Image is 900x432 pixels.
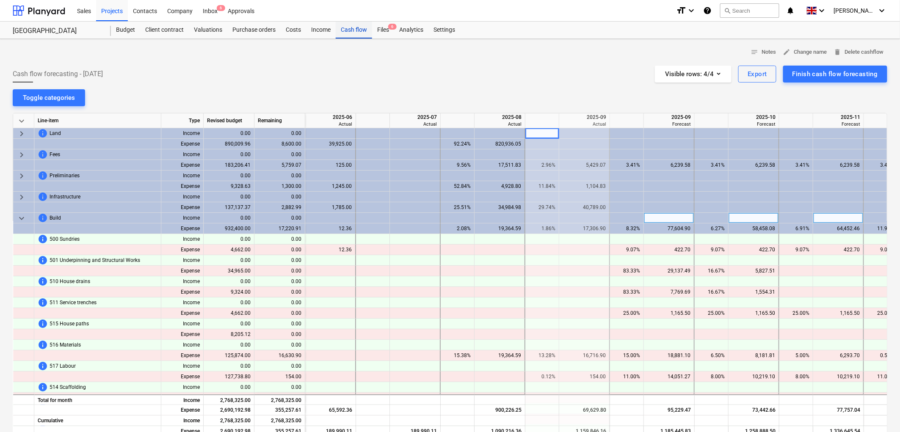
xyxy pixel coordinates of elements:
[867,308,894,319] div: 25.00%
[17,129,27,139] span: keyboard_arrow_right
[161,128,204,139] div: Income
[258,382,301,393] div: 0.00
[254,192,305,202] div: 0.00
[38,361,48,371] span: This line-item cannot be forecasted before price for client is updated. To change this, contact y...
[204,213,254,223] div: 0.00
[613,308,640,319] div: 25.00%
[254,149,305,160] div: 0.00
[732,245,775,255] div: 422.70
[858,391,900,432] div: Chat Widget
[732,405,776,415] div: 73,442.66
[38,340,48,350] span: This line-item cannot be forecasted before price for client is updated. To change this, contact y...
[613,287,640,297] div: 83.33%
[732,350,775,361] div: 8,181.81
[309,181,352,192] div: 1,245.00
[529,202,555,213] div: 29.74%
[372,22,394,39] div: Files
[686,6,696,16] i: keyboard_arrow_down
[783,47,827,57] span: Change name
[613,223,640,234] div: 8.32%
[478,181,521,192] div: 4,928.80
[867,223,894,234] div: 11.95%
[254,139,305,149] div: 8,600.00
[783,48,791,56] span: edit
[529,223,555,234] div: 1.86%
[217,5,225,11] span: 6
[309,139,352,149] div: 39,925.00
[204,415,254,426] div: 2,768,325.00
[676,6,686,16] i: format_size
[817,121,860,127] div: Forecast
[258,319,301,329] div: 0.00
[161,181,204,192] div: Expense
[258,340,301,350] div: 0.00
[38,149,48,160] span: This line-item cannot be forecasted before price for client is updated. To change this, contact y...
[647,405,691,415] div: 95,229.47
[393,121,437,127] div: Actual
[732,308,775,319] div: 1,165.50
[563,350,606,361] div: 16,716.90
[647,121,691,127] div: Forecast
[13,89,85,106] button: Toggle categories
[258,234,301,245] div: 0.00
[258,329,301,340] div: 0.00
[732,287,775,297] div: 1,554.31
[140,22,189,39] a: Client contract
[204,340,254,350] div: 0.00
[309,160,352,171] div: 125.00
[258,287,301,297] div: 0.00
[783,350,809,361] div: 5.00%
[161,297,204,308] div: Income
[258,371,301,382] div: 154.00
[161,405,204,415] div: Expense
[161,340,204,350] div: Income
[655,66,732,83] button: Visible rows:4/4
[204,202,254,213] div: 137,137.37
[703,6,712,16] i: Knowledge base
[613,350,640,361] div: 15.00%
[50,234,80,245] span: 500 Sundries
[783,371,809,382] div: 8.00%
[478,139,521,149] div: 820,936.05
[254,128,305,139] div: 0.00
[647,245,690,255] div: 422.70
[748,69,767,80] div: Export
[204,394,254,405] div: 2,768,325.00
[204,329,254,340] div: 8,205.12
[50,255,140,266] span: 501 Underpinning and Structural Works
[817,245,860,255] div: 422.70
[817,6,827,16] i: keyboard_arrow_down
[428,22,460,39] a: Settings
[336,22,372,39] div: Cash flow
[867,245,894,255] div: 9.07%
[748,46,780,59] button: Notes
[698,266,725,276] div: 16.67%
[204,113,254,128] div: Revised budget
[161,234,204,245] div: Income
[563,181,606,192] div: 1,104.83
[783,223,809,234] div: 6.91%
[309,223,352,234] div: 12.36
[258,245,301,255] div: 0.00
[38,276,48,286] span: This line-item cannot be forecasted before price for client is updated. To change this, contact y...
[783,308,809,319] div: 25.00%
[254,415,305,426] div: 2,768,325.00
[161,255,204,266] div: Income
[258,266,301,276] div: 0.00
[254,202,305,213] div: 2,882.99
[50,382,86,393] span: 514 Scaffolding
[227,22,281,39] a: Purchase orders
[732,160,775,171] div: 6,239.58
[204,255,254,266] div: 0.00
[204,393,254,403] div: 21,445.20
[563,160,606,171] div: 5,429.07
[254,213,305,223] div: 0.00
[50,361,76,371] span: 517 Labour
[831,46,887,59] button: Delete cashflow
[17,192,27,202] span: keyboard_arrow_right
[204,192,254,202] div: 0.00
[17,150,27,160] span: keyboard_arrow_right
[780,46,831,59] button: Change name
[34,394,161,405] div: Total for month
[204,266,254,276] div: 34,965.00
